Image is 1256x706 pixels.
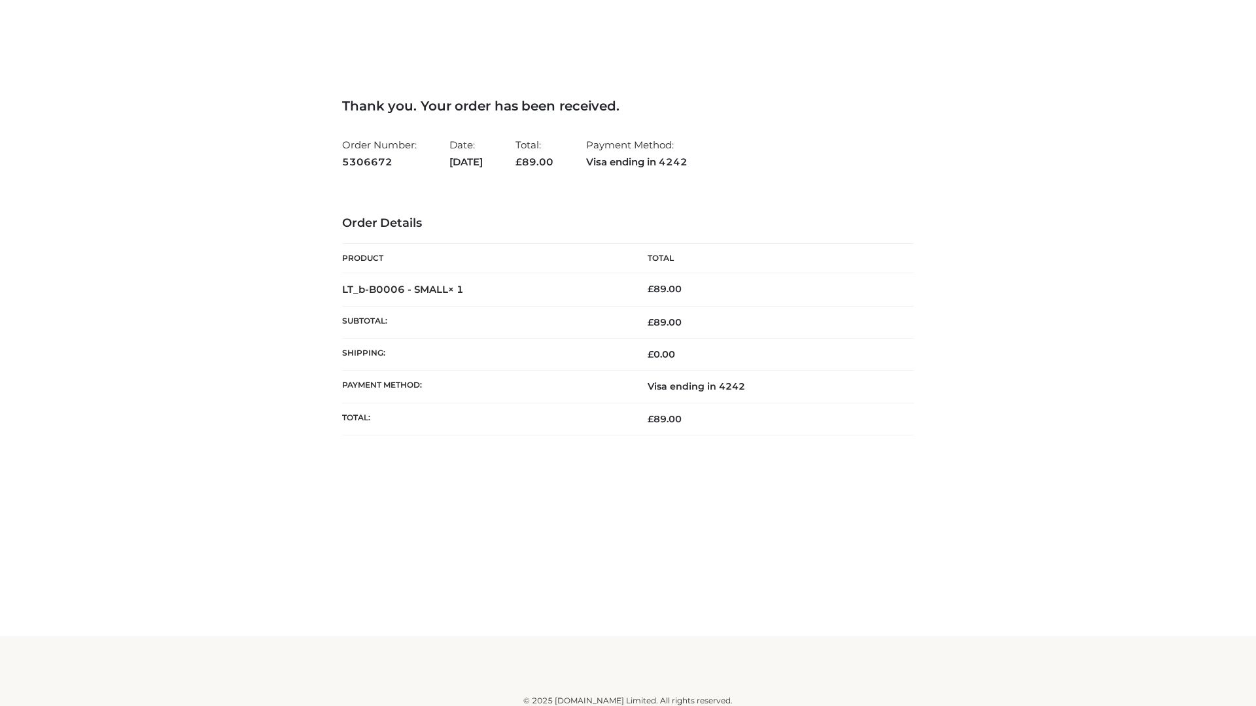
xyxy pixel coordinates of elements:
strong: 5306672 [342,154,417,171]
li: Date: [449,133,483,173]
span: 89.00 [648,316,682,328]
span: £ [648,316,654,328]
strong: × 1 [448,283,464,295]
span: £ [515,156,522,168]
th: Total [628,244,914,273]
strong: [DATE] [449,154,483,171]
li: Payment Method: [586,133,688,173]
span: £ [648,283,654,295]
strong: Visa ending in 4242 [586,154,688,171]
h3: Order Details [342,216,914,231]
strong: LT_b-B0006 - SMALL [342,283,464,295]
h3: Thank you. Your order has been received. [342,98,914,114]
th: Subtotal: [342,306,628,338]
th: Product [342,244,628,273]
span: 89.00 [515,156,553,168]
span: £ [648,413,654,425]
th: Shipping: [342,339,628,371]
bdi: 89.00 [648,283,682,295]
bdi: 0.00 [648,348,675,360]
th: Total: [342,403,628,435]
span: £ [648,348,654,360]
td: Visa ending in 4242 [628,371,914,403]
span: 89.00 [648,413,682,425]
li: Total: [515,133,553,173]
th: Payment method: [342,371,628,403]
li: Order Number: [342,133,417,173]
